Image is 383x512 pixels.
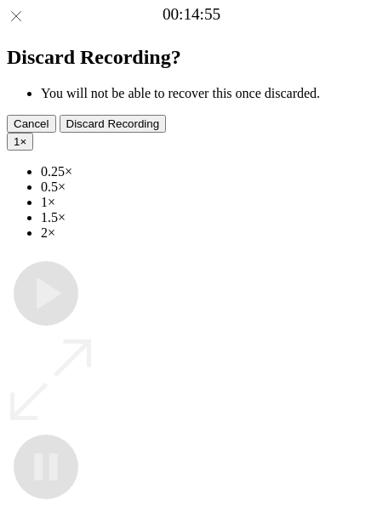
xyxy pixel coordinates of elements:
[41,225,376,241] li: 2×
[41,210,376,225] li: 1.5×
[14,135,20,148] span: 1
[60,115,167,133] button: Discard Recording
[7,115,56,133] button: Cancel
[41,86,376,101] li: You will not be able to recover this once discarded.
[41,179,376,195] li: 0.5×
[7,46,376,69] h2: Discard Recording?
[41,164,376,179] li: 0.25×
[41,195,376,210] li: 1×
[163,5,220,24] a: 00:14:55
[7,133,33,151] button: 1×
